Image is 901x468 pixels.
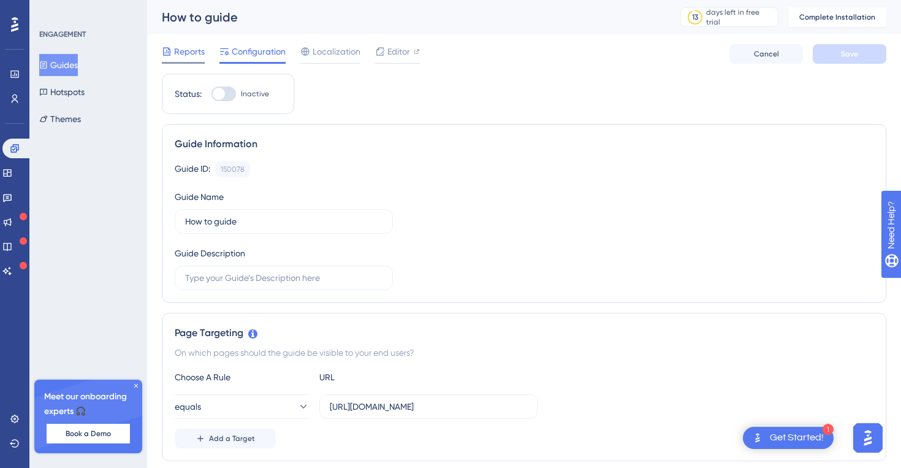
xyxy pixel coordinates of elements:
div: Guide ID: [175,161,210,177]
button: Hotspots [39,81,85,103]
span: Meet our onboarding experts 🎧 [44,389,132,419]
div: Guide Description [175,246,245,261]
span: Book a Demo [66,429,111,439]
div: ENGAGEMENT [39,29,86,39]
div: Page Targeting [175,326,873,340]
iframe: UserGuiding AI Assistant Launcher [850,420,886,456]
span: Localization [313,44,360,59]
span: Need Help? [29,3,77,18]
button: Guides [39,54,78,76]
div: 1 [823,424,834,435]
div: Choose A Rule [175,370,310,385]
div: Guide Name [175,190,224,204]
span: Reports [174,44,205,59]
div: Open Get Started! checklist, remaining modules: 1 [743,427,834,449]
div: Get Started! [770,431,824,445]
button: equals [175,394,310,419]
span: Inactive [241,89,269,99]
input: Type your Guide’s Name here [185,215,382,228]
div: days left in free trial [706,7,774,27]
div: On which pages should the guide be visible to your end users? [175,345,873,360]
div: 13 [692,12,698,22]
div: How to guide [162,9,650,26]
input: yourwebsite.com/path [330,400,527,413]
div: Guide Information [175,137,873,152]
div: Status: [175,86,202,101]
button: Complete Installation [788,7,886,27]
span: Cancel [754,49,779,59]
span: Editor [387,44,410,59]
span: equals [175,399,201,414]
button: Add a Target [175,429,276,448]
span: Add a Target [209,434,255,443]
button: Save [813,44,886,64]
button: Book a Demo [47,424,130,443]
input: Type your Guide’s Description here [185,271,382,285]
div: 150078 [221,164,245,174]
div: URL [319,370,454,385]
button: Cancel [729,44,803,64]
img: launcher-image-alternative-text [750,431,765,445]
span: Save [841,49,858,59]
span: Configuration [232,44,286,59]
span: Complete Installation [799,12,875,22]
button: Themes [39,108,81,130]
